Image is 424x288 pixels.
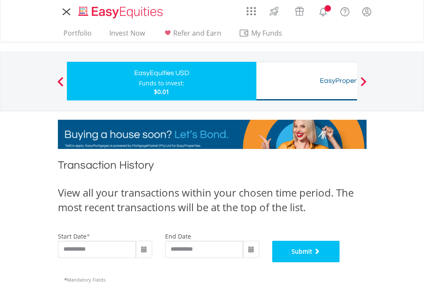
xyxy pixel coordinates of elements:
span: Refer and Earn [173,28,221,38]
span: Mandatory Fields [64,276,105,283]
div: View all your transactions within your chosen time period. The most recent transactions will be a... [58,185,367,215]
img: grid-menu-icon.svg [247,6,256,16]
img: vouchers-v2.svg [292,4,307,18]
img: EasyMortage Promotion Banner [58,120,367,149]
a: Invest Now [106,29,148,42]
label: end date [165,232,191,240]
span: My Funds [239,27,295,39]
div: Funds to invest: [139,79,184,88]
a: My Profile [356,2,378,21]
a: Vouchers [287,2,312,18]
a: FAQ's and Support [334,2,356,19]
div: EasyEquities USD [72,67,251,79]
button: Submit [272,241,340,262]
button: Next [355,81,372,90]
a: Home page [75,2,166,19]
h1: Transaction History [58,158,367,177]
img: thrive-v2.svg [267,4,281,18]
label: start date [58,232,87,240]
span: $0.01 [154,88,169,96]
a: Notifications [312,2,334,19]
button: Previous [52,81,69,90]
a: AppsGrid [241,2,262,16]
a: Portfolio [60,29,95,42]
a: Refer and Earn [159,29,225,42]
img: EasyEquities_Logo.png [77,5,166,19]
